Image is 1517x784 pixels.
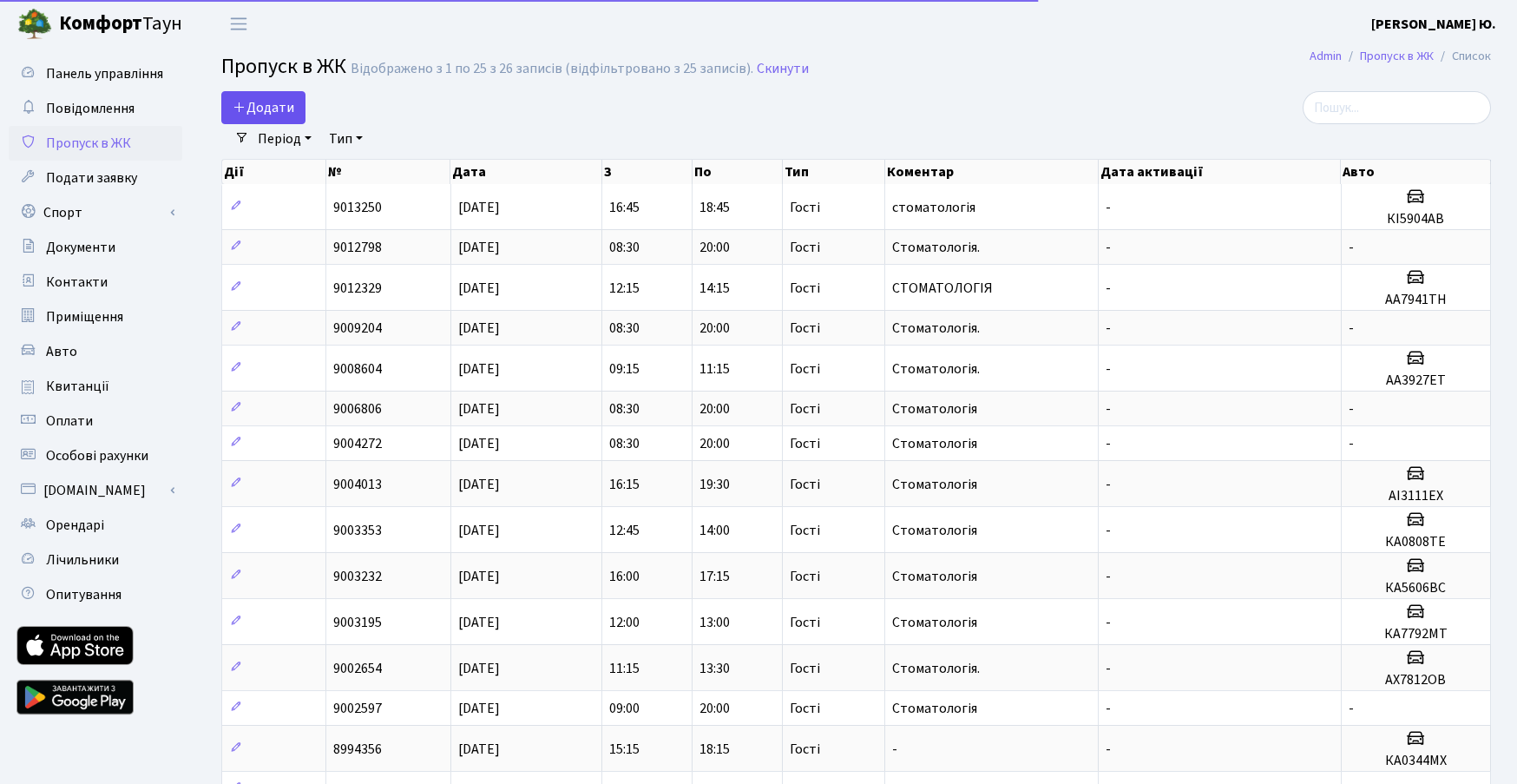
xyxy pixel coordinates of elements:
span: 9003232 [333,567,382,586]
span: - [892,740,897,759]
span: Гості [790,702,820,715]
span: 08:30 [609,319,640,338]
th: Коментар [885,160,1099,184]
a: Контакти [9,265,182,300]
a: Лічильники [9,543,182,577]
h5: АХ7812ОВ [1349,672,1483,688]
a: Період [251,124,319,154]
span: стоматологія [892,198,975,217]
span: Гості [790,240,820,254]
a: Подати заявку [9,161,182,195]
h5: КА0808ТЕ [1349,534,1483,550]
span: 20:00 [699,319,730,338]
span: Лічильники [46,550,119,570]
input: Пошук... [1303,91,1491,124]
span: Стоматологія. [892,659,980,678]
span: 14:15 [699,279,730,298]
span: [DATE] [458,434,500,453]
th: По [693,160,783,184]
span: 20:00 [699,434,730,453]
a: Опитування [9,577,182,612]
span: - [1349,238,1354,257]
span: 9004272 [333,434,382,453]
span: 9012329 [333,279,382,298]
th: Авто [1341,160,1491,184]
img: logo.png [17,7,52,42]
span: 15:15 [609,740,640,759]
span: Стоматологія [892,399,977,418]
span: Гості [790,437,820,451]
h5: КА5606ВС [1349,580,1483,596]
span: Подати заявку [46,168,137,188]
span: 08:30 [609,238,640,257]
span: 19:30 [699,475,730,494]
span: [DATE] [458,319,500,338]
span: Опитування [46,585,121,604]
span: 11:15 [609,659,640,678]
h5: АІ3111ЕХ [1349,488,1483,504]
span: СТОМАТОЛОГІЯ [892,279,993,298]
span: - [1106,238,1111,257]
th: Дії [222,160,326,184]
a: Особові рахунки [9,438,182,473]
span: Квитанції [46,377,109,396]
a: Admin [1310,47,1342,65]
span: Стоматологія. [892,319,980,338]
span: 08:30 [609,434,640,453]
span: Гості [790,524,820,537]
span: [DATE] [458,521,500,540]
a: Пропуск в ЖК [9,126,182,161]
span: [DATE] [458,399,500,418]
a: Документи [9,230,182,265]
nav: breadcrumb [1284,38,1517,75]
span: 20:00 [699,399,730,418]
span: 13:00 [699,613,730,632]
span: 20:00 [699,238,730,257]
span: 9012798 [333,238,382,257]
a: Приміщення [9,300,182,334]
span: Документи [46,238,115,257]
span: 9006806 [333,399,382,418]
span: 9009204 [333,319,382,338]
span: - [1106,434,1111,453]
span: 16:00 [609,567,640,586]
span: [DATE] [458,740,500,759]
span: Авто [46,342,77,361]
span: Гості [790,662,820,675]
th: Дата активації [1099,160,1341,184]
span: Гості [790,362,820,376]
h5: АА7941ТН [1349,292,1483,308]
span: 9003195 [333,613,382,632]
span: 16:45 [609,198,640,217]
span: 9013250 [333,198,382,217]
a: [PERSON_NAME] Ю. [1371,14,1496,35]
span: [DATE] [458,475,500,494]
span: - [1106,359,1111,379]
a: Повідомлення [9,91,182,126]
span: - [1106,399,1111,418]
span: 09:15 [609,359,640,379]
span: Стоматологія. [892,238,980,257]
span: Додати [233,98,294,117]
span: 8994356 [333,740,382,759]
span: Гості [790,616,820,629]
b: [PERSON_NAME] Ю. [1371,15,1496,34]
th: № [326,160,450,184]
span: 09:00 [609,699,640,718]
span: Стоматологія [892,475,977,494]
span: - [1106,475,1111,494]
span: - [1106,279,1111,298]
h5: КІ5904АВ [1349,211,1483,227]
span: Приміщення [46,307,123,326]
li: Список [1434,47,1491,66]
span: Стоматологія [892,521,977,540]
a: Додати [221,91,305,124]
a: Авто [9,334,182,369]
span: [DATE] [458,198,500,217]
span: Гості [790,321,820,335]
span: 11:15 [699,359,730,379]
span: Стоматологія [892,699,977,718]
span: 9004013 [333,475,382,494]
span: 13:30 [699,659,730,678]
span: Гості [790,201,820,214]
